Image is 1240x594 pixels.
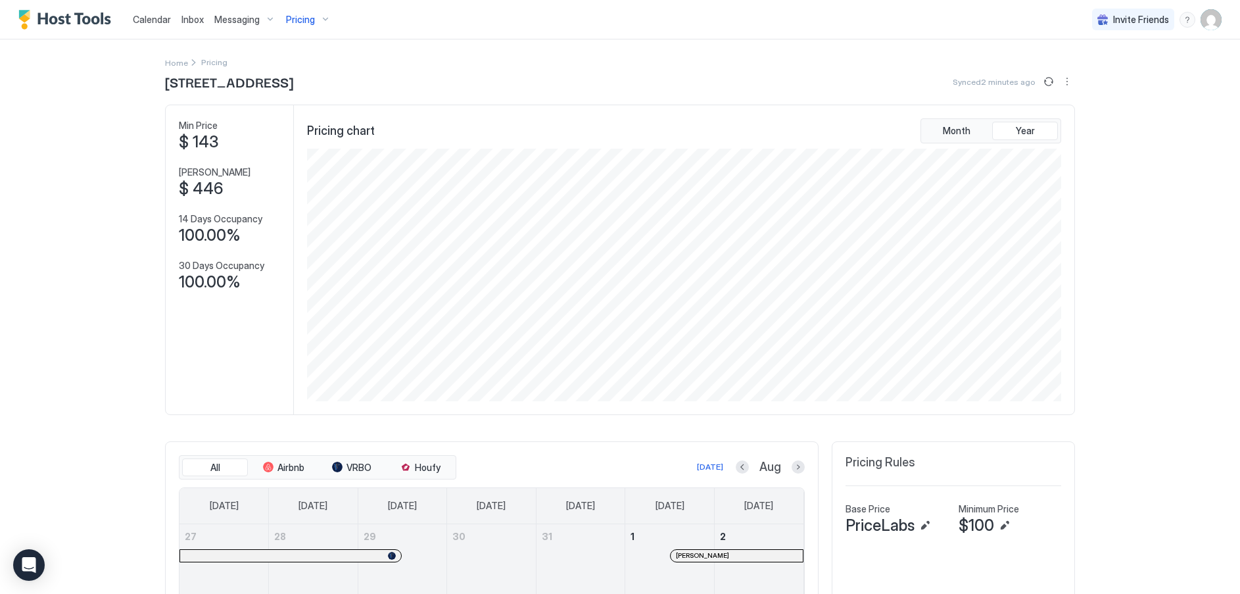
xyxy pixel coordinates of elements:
span: 14 Days Occupancy [179,213,262,225]
button: Month [924,122,990,140]
div: User profile [1201,9,1222,30]
span: $100 [959,516,994,535]
span: 30 [452,531,465,542]
span: Minimum Price [959,503,1019,515]
span: Pricing chart [307,124,375,139]
a: July 30, 2025 [447,524,536,549]
span: [STREET_ADDRESS] [165,72,293,91]
button: Edit [997,518,1013,533]
a: Host Tools Logo [18,10,117,30]
div: [DATE] [697,461,723,473]
div: menu [1059,74,1075,89]
span: 28 [274,531,286,542]
span: Base Price [846,503,890,515]
div: Breadcrumb [165,55,188,69]
span: Home [165,58,188,68]
button: More options [1059,74,1075,89]
span: [DATE] [388,500,417,512]
span: Pricing Rules [846,455,915,470]
button: Next month [792,460,805,474]
button: Previous month [736,460,749,474]
div: Open Intercom Messenger [13,549,45,581]
span: Aug [759,460,781,475]
div: [PERSON_NAME] [676,551,798,560]
a: Home [165,55,188,69]
a: Saturday [731,488,786,524]
span: Pricing [286,14,315,26]
span: $ 446 [179,179,223,199]
span: $ 143 [179,132,218,152]
button: Year [992,122,1058,140]
span: Calendar [133,14,171,25]
span: Airbnb [277,462,304,474]
span: VRBO [346,462,371,474]
a: Sunday [197,488,252,524]
a: July 27, 2025 [179,524,268,549]
span: Synced 2 minutes ago [953,77,1036,87]
span: 1 [631,531,634,542]
a: Inbox [181,12,204,26]
span: [DATE] [656,500,684,512]
div: menu [1180,12,1195,28]
a: Friday [642,488,698,524]
button: [DATE] [695,459,725,475]
span: [DATE] [298,500,327,512]
a: Monday [285,488,341,524]
button: All [182,458,248,477]
a: Wednesday [464,488,519,524]
span: [DATE] [210,500,239,512]
span: 27 [185,531,197,542]
button: VRBO [319,458,385,477]
div: tab-group [920,118,1061,143]
a: Thursday [553,488,608,524]
span: Houfy [415,462,441,474]
div: tab-group [179,455,456,480]
span: 29 [364,531,376,542]
a: July 31, 2025 [537,524,625,549]
a: August 1, 2025 [625,524,714,549]
span: 31 [542,531,552,542]
a: July 28, 2025 [269,524,358,549]
span: Year [1016,125,1035,137]
span: 2 [720,531,726,542]
button: Airbnb [250,458,316,477]
span: Min Price [179,120,218,132]
a: Calendar [133,12,171,26]
span: 100.00% [179,272,241,292]
span: Inbox [181,14,204,25]
span: Invite Friends [1113,14,1169,26]
button: Houfy [387,458,453,477]
a: August 2, 2025 [715,524,803,549]
button: Edit [917,518,933,533]
span: [PERSON_NAME] [179,166,250,178]
span: Month [943,125,970,137]
span: [DATE] [744,500,773,512]
span: 30 Days Occupancy [179,260,264,272]
span: Messaging [214,14,260,26]
span: 100.00% [179,226,241,245]
button: Sync prices [1041,74,1057,89]
span: All [210,462,220,474]
span: [PERSON_NAME] [676,551,729,560]
span: PriceLabs [846,516,915,535]
a: July 29, 2025 [358,524,447,549]
span: Breadcrumb [201,57,227,67]
span: [DATE] [566,500,595,512]
a: Tuesday [375,488,430,524]
span: [DATE] [477,500,506,512]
